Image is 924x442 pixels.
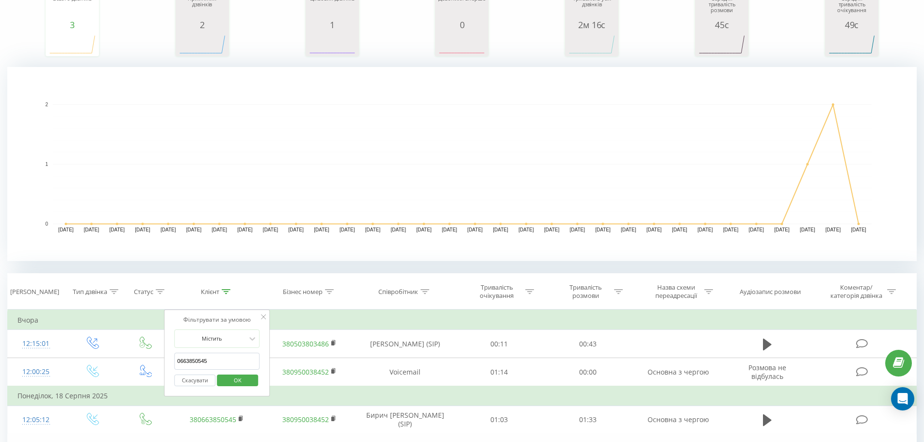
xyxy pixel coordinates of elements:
[455,330,544,358] td: 00:11
[217,375,258,387] button: OK
[17,410,55,429] div: 12:05:12
[828,283,885,300] div: Коментар/категорія дзвінка
[48,20,97,30] div: 3
[161,227,176,232] text: [DATE]
[544,330,632,358] td: 00:43
[569,227,585,232] text: [DATE]
[73,288,107,296] div: Тип дзвінка
[390,227,406,232] text: [DATE]
[237,227,253,232] text: [DATE]
[365,227,381,232] text: [DATE]
[471,283,523,300] div: Тривалість очікування
[134,288,153,296] div: Статус
[110,227,125,232] text: [DATE]
[621,227,636,232] text: [DATE]
[672,227,687,232] text: [DATE]
[697,227,713,232] text: [DATE]
[595,227,611,232] text: [DATE]
[356,330,455,358] td: [PERSON_NAME] (SIP)
[851,227,866,232] text: [DATE]
[211,227,227,232] text: [DATE]
[632,358,724,387] td: Основна з чергою
[175,353,260,370] input: Введіть значення
[468,227,483,232] text: [DATE]
[650,283,702,300] div: Назва схеми переадресації
[567,20,616,30] div: 2м 16с
[175,375,216,387] button: Скасувати
[723,227,739,232] text: [DATE]
[438,20,486,30] div: 0
[10,288,59,296] div: [PERSON_NAME]
[560,283,612,300] div: Тривалість розмови
[17,362,55,381] div: 12:00:25
[314,227,329,232] text: [DATE]
[175,315,260,325] div: Фільтрувати за умовою
[519,227,534,232] text: [DATE]
[7,67,917,261] svg: A chart.
[544,358,632,387] td: 00:00
[283,288,323,296] div: Бізнес номер
[45,102,48,107] text: 2
[8,386,917,406] td: Понеділок, 18 Серпня 2025
[567,30,616,59] svg: A chart.
[416,227,432,232] text: [DATE]
[84,227,99,232] text: [DATE]
[632,406,724,434] td: Основна з чергою
[455,358,544,387] td: 01:14
[748,363,786,381] span: Розмова не відбулась
[340,227,355,232] text: [DATE]
[178,30,227,59] svg: A chart.
[740,288,801,296] div: Аудіозапис розмови
[308,30,357,59] svg: A chart.
[800,227,815,232] text: [DATE]
[58,227,74,232] text: [DATE]
[282,367,329,377] a: 380950038452
[263,227,278,232] text: [DATE]
[308,20,357,30] div: 1
[178,20,227,30] div: 2
[827,30,876,59] svg: A chart.
[774,227,790,232] text: [DATE]
[356,406,455,434] td: Бирич [PERSON_NAME] (SIP)
[438,30,486,59] svg: A chart.
[378,288,418,296] div: Співробітник
[826,227,841,232] text: [DATE]
[186,227,202,232] text: [DATE]
[289,227,304,232] text: [DATE]
[827,20,876,30] div: 49с
[697,20,746,30] div: 45с
[442,227,457,232] text: [DATE]
[224,373,251,388] span: OK
[749,227,764,232] text: [DATE]
[282,339,329,348] a: 380503803486
[544,406,632,434] td: 01:33
[135,227,150,232] text: [DATE]
[8,311,917,330] td: Вчора
[17,334,55,353] div: 12:15:01
[45,221,48,227] text: 0
[45,162,48,167] text: 1
[282,415,329,424] a: 380950038452
[201,288,219,296] div: Клієнт
[455,406,544,434] td: 01:03
[190,415,236,424] a: 380663850545
[697,30,746,59] svg: A chart.
[544,227,560,232] text: [DATE]
[493,227,508,232] text: [DATE]
[48,30,97,59] svg: A chart.
[356,358,455,387] td: Voicemail
[891,387,914,410] div: Open Intercom Messenger
[647,227,662,232] text: [DATE]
